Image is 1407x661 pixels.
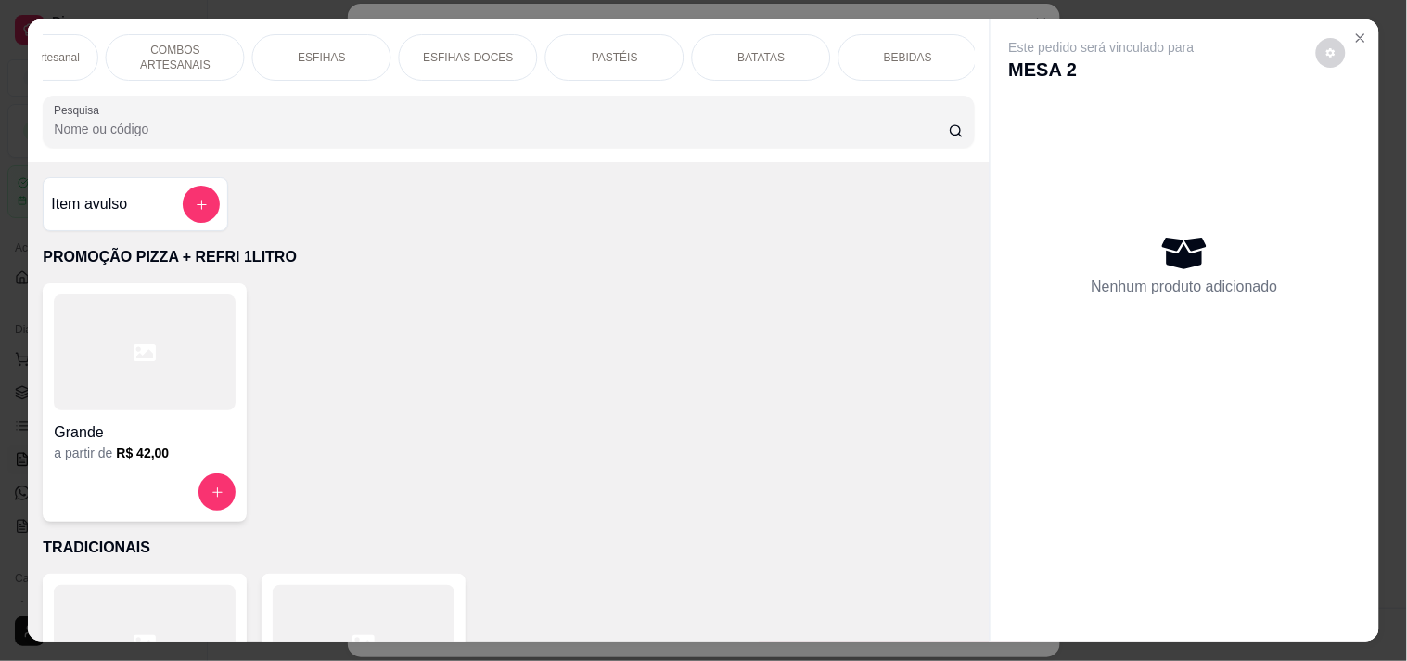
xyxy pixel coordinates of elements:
[54,120,949,138] input: Pesquisa
[198,473,236,511] button: increase-product-quantity
[1009,57,1195,83] p: MESA 2
[1009,38,1195,57] p: Este pedido será vinculado para
[54,444,236,462] div: a partir de
[54,421,236,444] h4: Grande
[43,537,974,559] p: TRADICIONAIS
[299,50,346,65] p: ESFIHAS
[116,444,169,462] h6: R$ 42,00
[1092,276,1278,298] p: Nenhum produto adicionado
[183,186,220,223] button: add-separate-item
[51,193,127,215] h4: Item avulso
[43,246,974,268] p: PROMOÇÃO PIZZA + REFRI 1LITRO
[54,102,106,118] label: Pesquisa
[884,50,932,65] p: BEBIDAS
[738,50,786,65] p: BATATAS
[424,50,514,65] p: ESFIHAS DOCES
[1316,38,1346,68] button: decrease-product-quantity
[1346,23,1375,53] button: Close
[122,43,229,72] p: COMBOS ARTESANAIS
[592,50,638,65] p: PASTÉIS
